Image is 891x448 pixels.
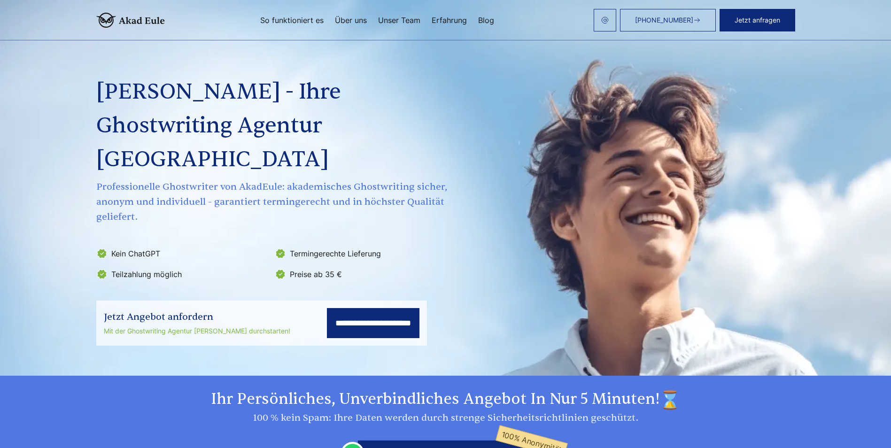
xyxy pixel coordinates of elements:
[432,16,467,24] a: Erfahrung
[720,9,795,31] button: Jetzt anfragen
[275,267,448,282] li: Preise ab 35 €
[378,16,420,24] a: Unser Team
[104,309,290,324] div: Jetzt Angebot anfordern
[96,267,269,282] li: Teilzahlung möglich
[96,13,165,28] img: logo
[635,16,693,24] span: [PHONE_NUMBER]
[660,390,681,410] img: time
[96,246,269,261] li: Kein ChatGPT
[601,16,609,24] img: email
[96,75,449,177] h1: [PERSON_NAME] - Ihre Ghostwriting Agentur [GEOGRAPHIC_DATA]
[104,325,290,337] div: Mit der Ghostwriting Agentur [PERSON_NAME] durchstarten!
[96,410,795,425] div: 100 % kein Spam: Ihre Daten werden durch strenge Sicherheitsrichtlinien geschützt.
[96,179,449,224] span: Professionelle Ghostwriter von AkadEule: akademisches Ghostwriting sicher, anonym und individuell...
[260,16,324,24] a: So funktioniert es
[478,16,494,24] a: Blog
[620,9,716,31] a: [PHONE_NUMBER]
[96,390,795,410] h2: Ihr persönliches, unverbindliches Angebot in nur 5 Minuten!
[335,16,367,24] a: Über uns
[275,246,448,261] li: Termingerechte Lieferung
